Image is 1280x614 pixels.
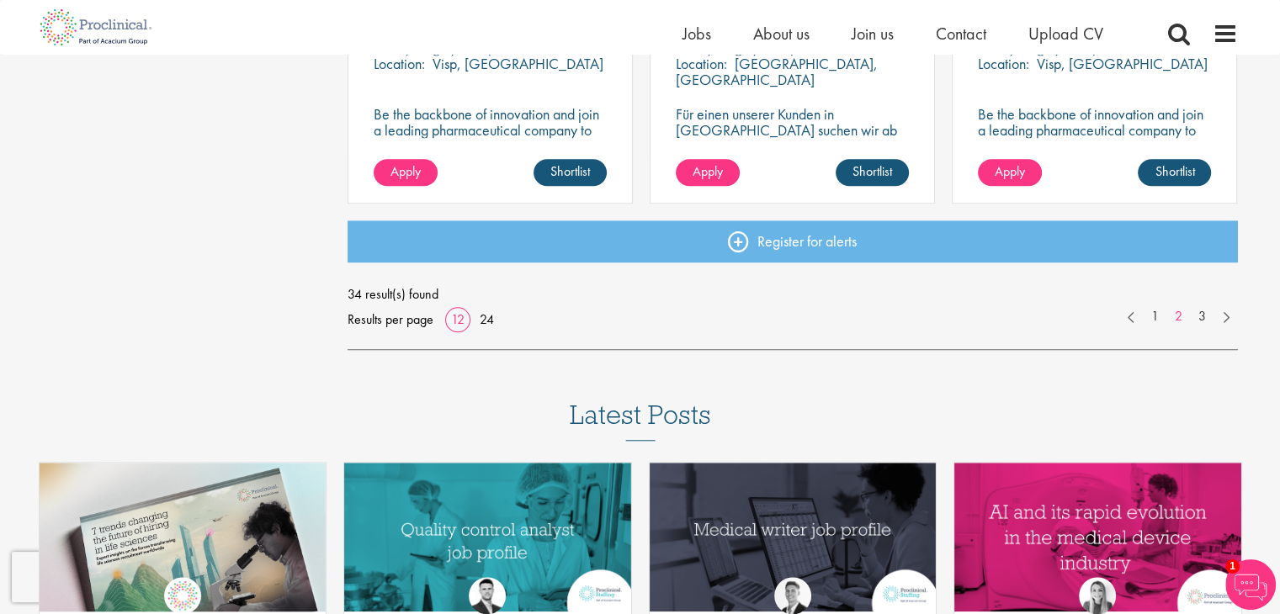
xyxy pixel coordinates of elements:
[1138,159,1211,186] a: Shortlist
[852,23,894,45] a: Join us
[1143,307,1167,326] a: 1
[40,463,327,611] a: Link to a post
[676,54,727,73] span: Location:
[570,400,711,441] h3: Latest Posts
[836,159,909,186] a: Shortlist
[374,54,425,73] span: Location:
[374,159,438,186] a: Apply
[348,282,1238,307] span: 34 result(s) found
[1190,307,1214,326] a: 3
[445,310,470,328] a: 12
[474,310,500,328] a: 24
[344,463,631,611] img: quality control analyst job profile
[978,54,1029,73] span: Location:
[676,159,740,186] a: Apply
[978,106,1211,170] p: Be the backbone of innovation and join a leading pharmaceutical company to help keep life-changin...
[693,162,723,180] span: Apply
[348,220,1238,262] a: Register for alerts
[682,23,711,45] a: Jobs
[164,577,201,614] img: Proclinical Group
[344,463,631,611] a: Link to a post
[534,159,607,186] a: Shortlist
[1028,23,1103,45] a: Upload CV
[1225,559,1276,610] img: Chatbot
[676,54,878,89] p: [GEOGRAPHIC_DATA], [GEOGRAPHIC_DATA]
[954,463,1241,611] img: AI and Its Impact on the Medical Device Industry | Proclinical
[348,307,433,332] span: Results per page
[650,463,937,611] img: Medical writer job profile
[469,577,506,614] img: Joshua Godden
[650,463,937,611] a: Link to a post
[936,23,986,45] a: Contact
[374,106,607,170] p: Be the backbone of innovation and join a leading pharmaceutical company to help keep life-changin...
[995,162,1025,180] span: Apply
[954,463,1241,611] a: Link to a post
[1225,559,1240,574] span: 1
[774,577,811,614] img: George Watson
[12,552,227,602] iframe: reCAPTCHA
[390,162,421,180] span: Apply
[1166,307,1191,326] a: 2
[1037,54,1208,73] p: Visp, [GEOGRAPHIC_DATA]
[978,159,1042,186] a: Apply
[753,23,810,45] a: About us
[676,106,909,186] p: Für einen unserer Kunden in [GEOGRAPHIC_DATA] suchen wir ab sofort einen Entwicklungsingenieur Ku...
[433,54,603,73] p: Visp, [GEOGRAPHIC_DATA]
[1079,577,1116,614] img: Hannah Burke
